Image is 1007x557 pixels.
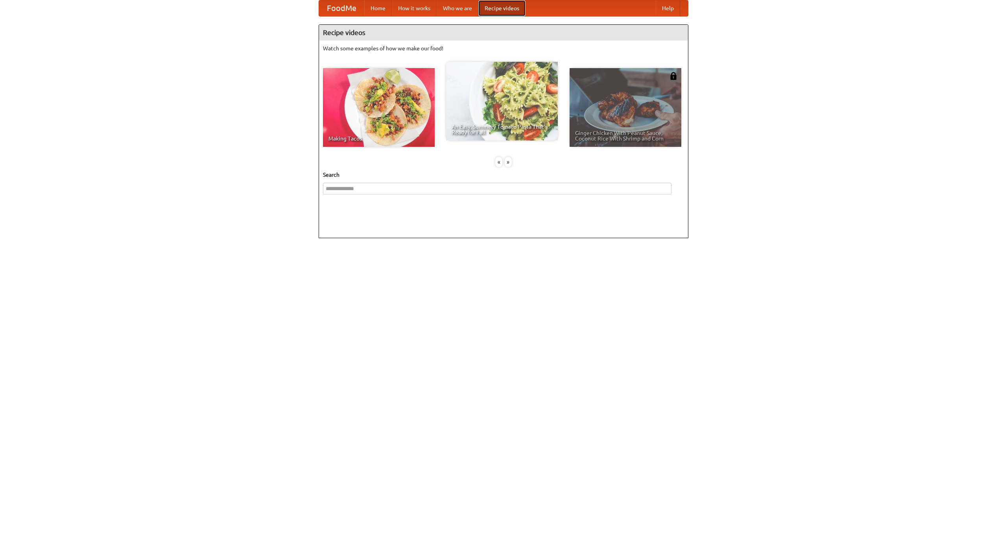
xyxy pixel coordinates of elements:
div: » [505,157,512,167]
a: Home [364,0,392,16]
p: Watch some examples of how we make our food! [323,44,684,52]
span: An Easy, Summery Tomato Pasta That's Ready for Fall [452,124,552,135]
a: An Easy, Summery Tomato Pasta That's Ready for Fall [446,62,558,141]
a: Making Tacos [323,68,435,147]
a: Help [656,0,680,16]
a: Recipe videos [478,0,526,16]
span: Making Tacos [328,136,429,141]
a: How it works [392,0,437,16]
h4: Recipe videos [319,25,688,41]
div: « [495,157,502,167]
a: FoodMe [319,0,364,16]
a: Who we are [437,0,478,16]
img: 483408.png [669,72,677,80]
h5: Search [323,171,684,179]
